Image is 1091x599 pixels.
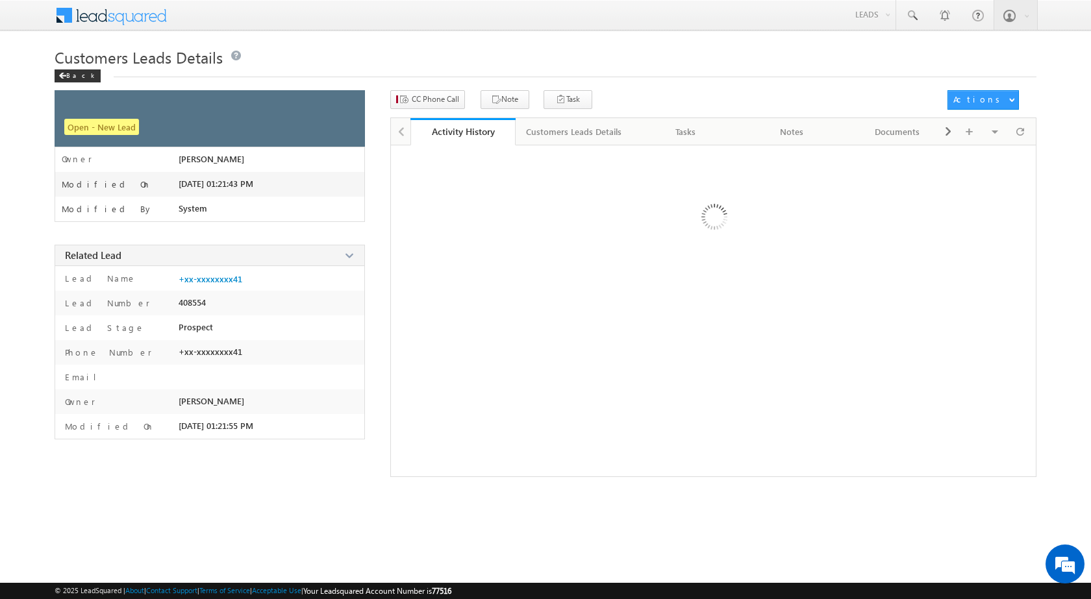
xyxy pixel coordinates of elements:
[62,396,95,408] label: Owner
[199,586,250,594] a: Terms of Service
[179,203,207,214] span: System
[62,273,136,284] label: Lead Name
[62,421,155,432] label: Modified On
[62,179,151,189] label: Modified On
[481,90,529,109] button: Note
[179,322,213,332] span: Prospect
[845,118,951,145] a: Documents
[179,421,253,431] span: [DATE] 01:21:55 PM
[62,297,150,309] label: Lead Number
[644,124,727,140] div: Tasks
[55,69,101,82] div: Back
[412,93,459,105] span: CC Phone Call
[125,586,144,594] a: About
[179,274,242,284] a: +xx-xxxxxxxx41
[65,249,121,262] span: Related Lead
[544,90,592,109] button: Task
[55,47,223,67] span: Customers Leads Details
[420,125,507,138] div: Activity History
[390,90,465,109] button: CC Phone Call
[179,396,244,406] span: [PERSON_NAME]
[62,204,153,214] label: Modified By
[855,124,939,140] div: Documents
[947,90,1019,110] button: Actions
[62,322,145,334] label: Lead Stage
[633,118,739,145] a: Tasks
[179,178,253,189] span: [DATE] 01:21:43 PM
[62,347,152,358] label: Phone Number
[179,347,242,357] span: +xx-xxxxxxxx41
[526,124,621,140] div: Customers Leads Details
[179,297,206,308] span: 408554
[64,119,139,135] span: Open - New Lead
[252,586,301,594] a: Acceptable Use
[953,93,1005,105] div: Actions
[146,586,197,594] a: Contact Support
[739,118,845,145] a: Notes
[303,586,451,596] span: Your Leadsquared Account Number is
[179,154,244,164] span: [PERSON_NAME]
[62,371,107,383] label: Email
[646,152,781,286] img: Loading ...
[55,585,451,597] span: © 2025 LeadSquared | | | | |
[62,154,92,164] label: Owner
[516,118,633,145] a: Customers Leads Details
[432,586,451,596] span: 77516
[410,118,516,145] a: Activity History
[749,124,833,140] div: Notes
